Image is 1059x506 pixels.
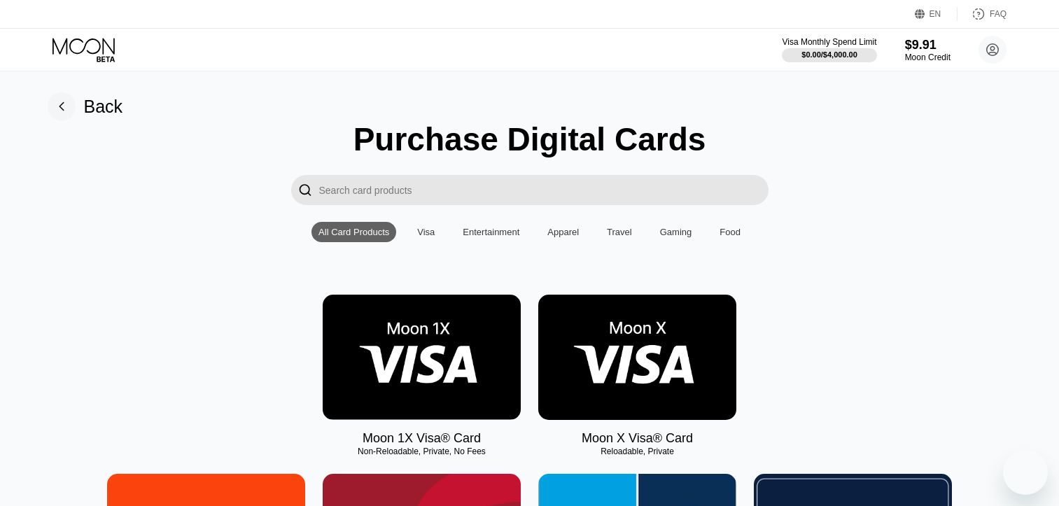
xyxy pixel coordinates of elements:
div: Purchase Digital Cards [353,120,706,158]
div: Entertainment [463,227,519,237]
div:  [298,182,312,198]
div: Apparel [540,222,586,242]
iframe: Button to launch messaging window [1003,450,1048,495]
div: Moon Credit [905,52,951,62]
div: Apparel [547,227,579,237]
div: Gaming [660,227,692,237]
div: Back [48,92,123,120]
div: FAQ [990,9,1007,19]
div: FAQ [958,7,1007,21]
input: Search card products [319,175,769,205]
div: Food [720,227,741,237]
div: EN [930,9,941,19]
div: $9.91 [905,38,951,52]
div: Food [713,222,748,242]
div: Moon 1X Visa® Card [363,431,481,446]
div: Non-Reloadable, Private, No Fees [323,447,521,456]
div: Moon X Visa® Card [582,431,693,446]
div: Visa Monthly Spend Limit [782,37,876,47]
div: Reloadable, Private [538,447,736,456]
div:  [291,175,319,205]
div: Gaming [653,222,699,242]
div: Back [84,97,123,117]
div: Travel [607,227,632,237]
div: $9.91Moon Credit [905,38,951,62]
div: $0.00 / $4,000.00 [801,50,857,59]
div: EN [915,7,958,21]
div: Visa [417,227,435,237]
div: All Card Products [318,227,389,237]
div: Travel [600,222,639,242]
div: Entertainment [456,222,526,242]
div: All Card Products [311,222,396,242]
div: Visa Monthly Spend Limit$0.00/$4,000.00 [782,37,876,62]
div: Visa [410,222,442,242]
